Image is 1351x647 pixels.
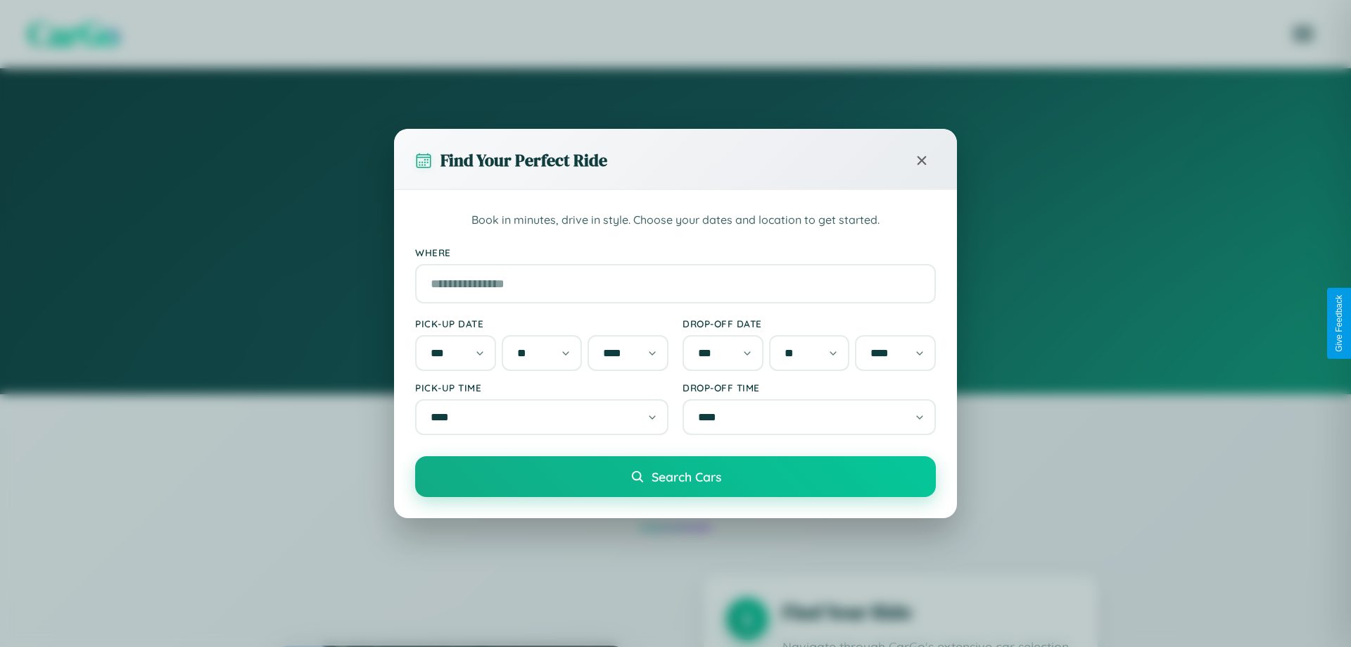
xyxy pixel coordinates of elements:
[683,382,936,394] label: Drop-off Time
[415,318,668,329] label: Pick-up Date
[652,469,721,484] span: Search Cars
[683,318,936,329] label: Drop-off Date
[415,456,936,497] button: Search Cars
[415,382,668,394] label: Pick-up Time
[440,149,607,172] h3: Find Your Perfect Ride
[415,211,936,230] p: Book in minutes, drive in style. Choose your dates and location to get started.
[415,246,936,258] label: Where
